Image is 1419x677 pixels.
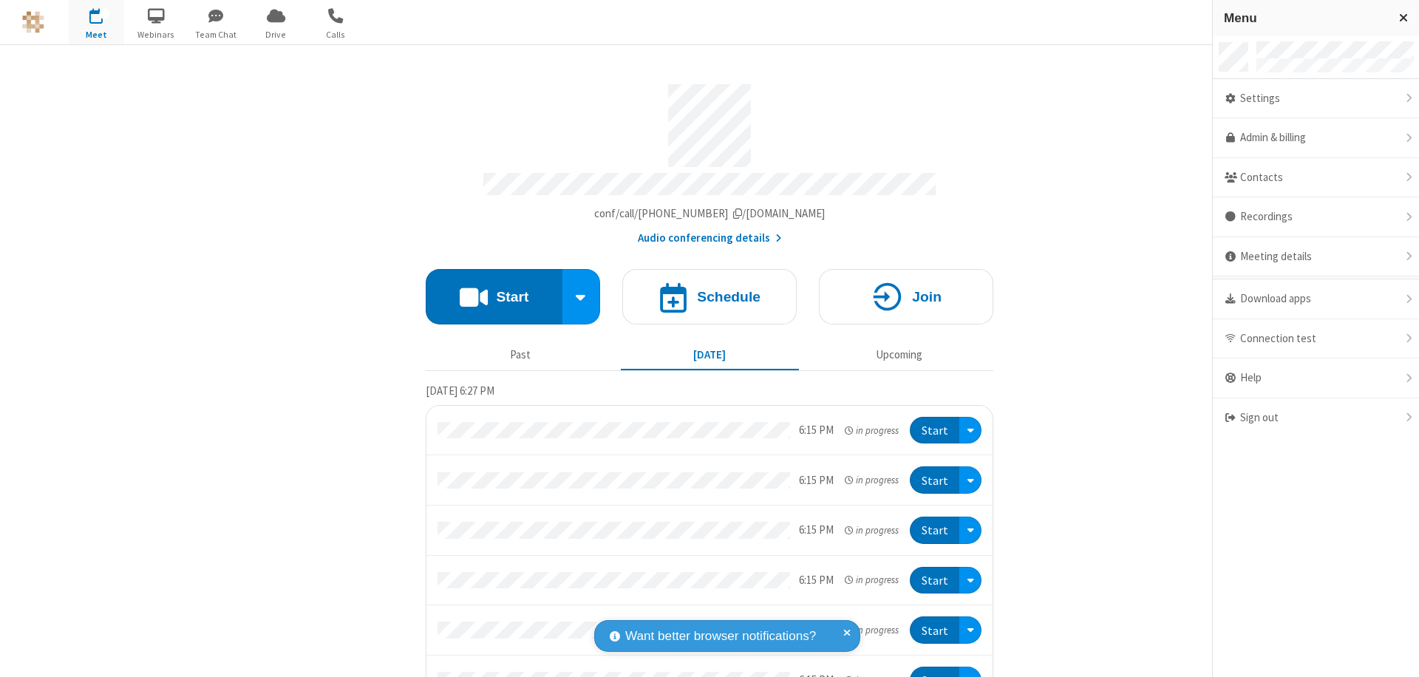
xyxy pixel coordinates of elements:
[426,73,993,247] section: Account details
[1224,11,1386,25] h3: Menu
[912,290,942,304] h4: Join
[1213,237,1419,277] div: Meeting details
[1213,79,1419,119] div: Settings
[1213,279,1419,319] div: Download apps
[432,341,610,369] button: Past
[1213,319,1419,359] div: Connection test
[1213,197,1419,237] div: Recordings
[799,472,834,489] div: 6:15 PM
[621,341,799,369] button: [DATE]
[959,616,981,644] div: Open menu
[625,627,816,646] span: Want better browser notifications?
[959,567,981,594] div: Open menu
[799,572,834,589] div: 6:15 PM
[845,423,899,438] em: in progress
[594,205,826,222] button: Copy my meeting room linkCopy my meeting room link
[129,28,184,41] span: Webinars
[1213,398,1419,438] div: Sign out
[22,11,44,33] img: QA Selenium DO NOT DELETE OR CHANGE
[910,517,959,544] button: Start
[496,290,528,304] h4: Start
[799,422,834,439] div: 6:15 PM
[845,523,899,537] em: in progress
[959,466,981,494] div: Open menu
[594,206,826,220] span: Copy my meeting room link
[845,473,899,487] em: in progress
[638,230,782,247] button: Audio conferencing details
[845,573,899,587] em: in progress
[69,28,124,41] span: Meet
[910,466,959,494] button: Start
[910,417,959,444] button: Start
[1213,158,1419,198] div: Contacts
[562,269,601,324] div: Start conference options
[799,522,834,539] div: 6:15 PM
[910,616,959,644] button: Start
[426,269,562,324] button: Start
[959,517,981,544] div: Open menu
[959,417,981,444] div: Open menu
[248,28,304,41] span: Drive
[308,28,364,41] span: Calls
[426,384,494,398] span: [DATE] 6:27 PM
[910,567,959,594] button: Start
[697,290,760,304] h4: Schedule
[188,28,244,41] span: Team Chat
[845,623,899,637] em: in progress
[1213,358,1419,398] div: Help
[819,269,993,324] button: Join
[1213,118,1419,158] a: Admin & billing
[100,8,109,19] div: 8
[810,341,988,369] button: Upcoming
[622,269,797,324] button: Schedule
